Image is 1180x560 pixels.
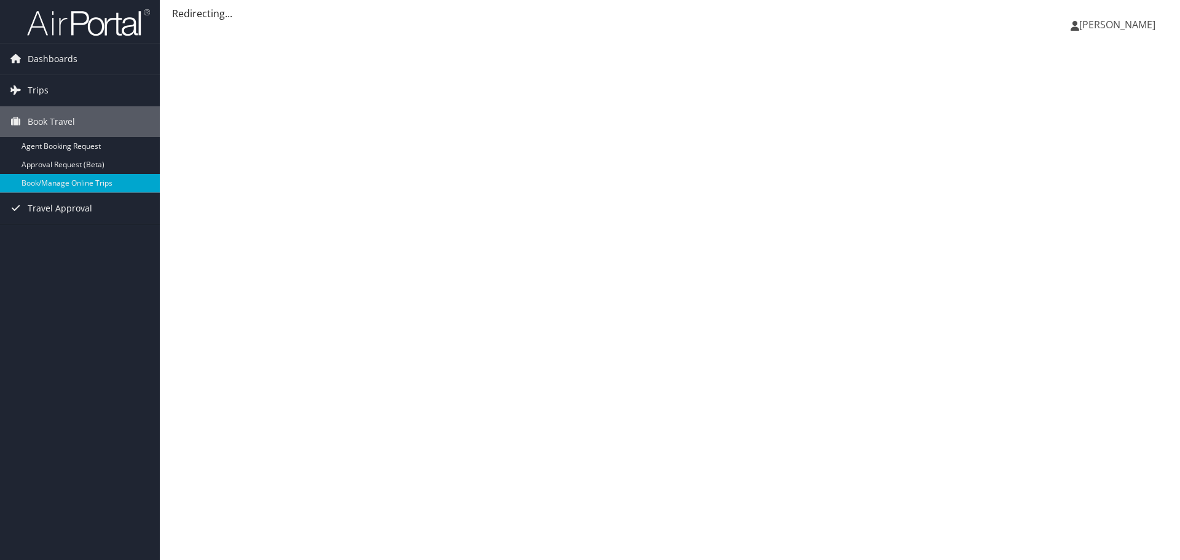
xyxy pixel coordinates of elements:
[28,44,77,74] span: Dashboards
[27,8,150,37] img: airportal-logo.png
[28,106,75,137] span: Book Travel
[28,75,49,106] span: Trips
[1071,6,1168,43] a: [PERSON_NAME]
[28,193,92,224] span: Travel Approval
[172,6,1168,21] div: Redirecting...
[1079,18,1155,31] span: [PERSON_NAME]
